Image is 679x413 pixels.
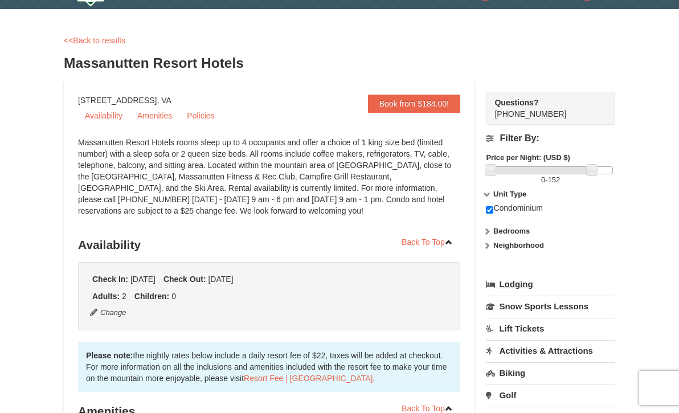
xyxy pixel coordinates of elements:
div: Massanutten Resort Hotels rooms sleep up to 4 occupants and offer a choice of 1 king size bed (li... [78,137,460,228]
a: Book from $184.00! [368,95,460,113]
span: 0 [171,292,176,301]
strong: Adults: [92,292,120,301]
span: 0 [541,175,545,184]
span: [PHONE_NUMBER] [494,97,595,118]
div: Condominium [486,203,615,226]
strong: Please note: [86,351,133,360]
strong: Unit Type [493,190,526,198]
a: Lodging [486,274,615,295]
strong: Neighborhood [493,241,544,250]
a: Snow Sports Lessons [486,296,615,317]
strong: Questions? [494,98,538,107]
a: Amenities [130,107,179,124]
a: Availability [78,107,129,124]
strong: Children: [134,292,169,301]
strong: Check In: [92,275,128,284]
strong: Check Out: [163,275,206,284]
h3: Massanutten Resort Hotels [64,52,615,75]
a: Lift Tickets [486,318,615,339]
a: Resort Fee | [GEOGRAPHIC_DATA] [244,374,373,383]
strong: Price per Night: (USD $) [486,153,570,162]
a: <<Back to results [64,36,125,45]
a: Activities & Attractions [486,340,615,361]
strong: Bedrooms [493,227,530,235]
h4: Filter By: [486,133,615,144]
span: [DATE] [208,275,233,284]
a: Back To Top [394,234,460,251]
label: - [486,174,615,186]
h3: Availability [78,234,460,256]
span: 152 [548,175,561,184]
a: Biking [486,362,615,383]
span: [DATE] [130,275,156,284]
a: Golf [486,385,615,406]
div: the nightly rates below include a daily resort fee of $22, taxes will be added at checkout. For m... [78,342,460,392]
a: Policies [180,107,221,124]
button: Change [89,306,127,319]
span: 2 [122,292,126,301]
